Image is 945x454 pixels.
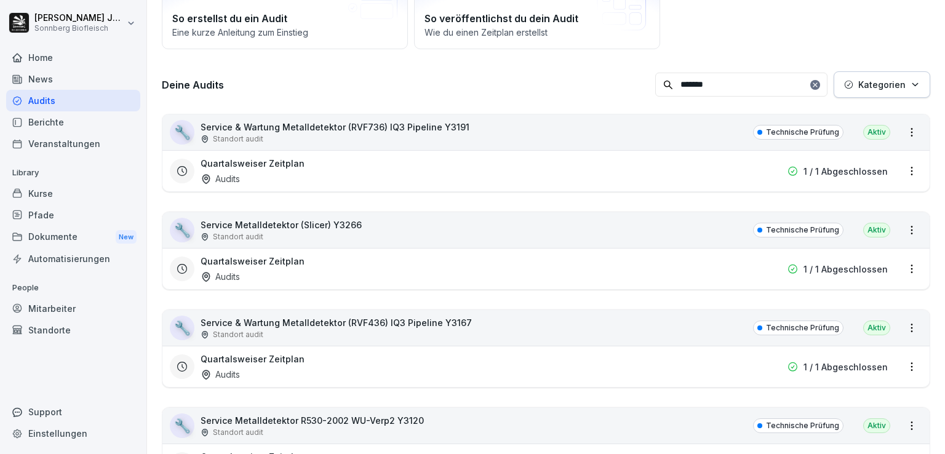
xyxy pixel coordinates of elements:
a: Home [6,47,140,68]
div: 🔧 [170,218,194,242]
div: Support [6,401,140,423]
div: Aktiv [863,321,890,335]
p: Service & Wartung Metalldetektor (RVF736) IQ3 Pipeline Y3191 [201,121,469,133]
p: Sonnberg Biofleisch [34,24,124,33]
div: Aktiv [863,418,890,433]
p: Service & Wartung Metalldetektor (RVF436) IQ3 Pipeline Y3167 [201,316,472,329]
p: Technische Prüfung [766,420,839,431]
div: 🔧 [170,316,194,340]
p: Wie du einen Zeitplan erstellst [425,26,650,39]
h3: Deine Audits [162,78,649,92]
a: Berichte [6,111,140,133]
p: Standort audit [213,231,263,242]
p: Technische Prüfung [766,225,839,236]
div: 🔧 [170,413,194,438]
a: Mitarbeiter [6,298,140,319]
p: Technische Prüfung [766,127,839,138]
p: Service Metalldetektor (Slicer) Y3266 [201,218,362,231]
a: Einstellungen [6,423,140,444]
p: Library [6,163,140,183]
button: Kategorien [834,71,930,98]
div: Audits [201,172,240,185]
h3: Quartalsweiser Zeitplan [201,255,305,268]
a: Audits [6,90,140,111]
div: Aktiv [863,125,890,140]
a: Pfade [6,204,140,226]
a: News [6,68,140,90]
div: Audits [201,270,240,283]
p: [PERSON_NAME] Jungmann [34,13,124,23]
div: 🔧 [170,120,194,145]
a: Veranstaltungen [6,133,140,154]
div: Aktiv [863,223,890,237]
div: Audits [201,368,240,381]
p: 1 / 1 Abgeschlossen [803,263,888,276]
p: Kategorien [858,78,906,91]
div: New [116,230,137,244]
p: Standort audit [213,427,263,438]
p: Standort audit [213,133,263,145]
p: Standort audit [213,329,263,340]
p: Technische Prüfung [766,322,839,333]
p: Eine kurze Anleitung zum Einstieg [172,26,397,39]
div: Dokumente [6,226,140,249]
h3: Quartalsweiser Zeitplan [201,157,305,170]
a: Kurse [6,183,140,204]
a: Automatisierungen [6,248,140,269]
h2: So erstellst du ein Audit [172,11,397,26]
h3: Quartalsweiser Zeitplan [201,352,305,365]
p: 1 / 1 Abgeschlossen [803,360,888,373]
a: Standorte [6,319,140,341]
p: 1 / 1 Abgeschlossen [803,165,888,178]
p: People [6,278,140,298]
a: DokumenteNew [6,226,140,249]
h2: So veröffentlichst du dein Audit [425,11,650,26]
p: Service Metalldetektor R530-2002 WU-Verp2 Y3120 [201,414,424,427]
